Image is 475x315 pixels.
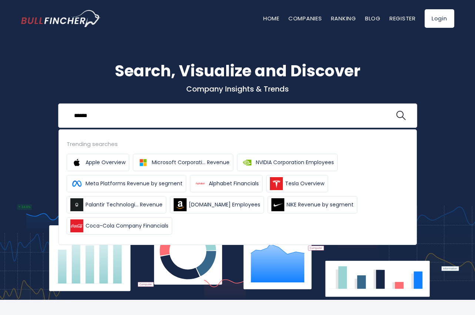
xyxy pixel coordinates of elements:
span: Coca-Cola Company Financials [86,222,168,230]
a: Coca-Cola Company Financials [67,217,172,235]
a: Home [263,14,280,22]
span: Apple Overview [86,159,126,166]
h1: Search, Visualize and Discover [21,59,454,83]
a: Alphabet Financials [190,175,262,192]
a: Blog [365,14,381,22]
a: Login [425,9,454,28]
p: What's trending [21,143,454,150]
a: Go to homepage [21,10,101,27]
a: Tesla Overview [266,175,328,192]
img: bullfincher logo [21,10,101,27]
span: NIKE Revenue by segment [287,201,354,209]
a: NIKE Revenue by segment [268,196,357,213]
a: Register [389,14,416,22]
span: [DOMAIN_NAME] Employees [189,201,260,209]
span: Alphabet Financials [209,180,259,188]
a: Microsoft Corporati... Revenue [133,154,233,171]
span: Palantir Technologi... Revenue [86,201,163,209]
a: NVIDIA Corporation Employees [237,154,338,171]
p: Company Insights & Trends [21,84,454,94]
a: Ranking [331,14,356,22]
a: Palantir Technologi... Revenue [67,196,166,213]
a: [DOMAIN_NAME] Employees [170,196,264,213]
span: Tesla Overview [285,180,324,188]
span: Microsoft Corporati... Revenue [152,159,230,166]
a: Meta Platforms Revenue by segment [67,175,186,192]
img: search icon [396,111,406,120]
div: Trending searches [67,140,409,148]
span: NVIDIA Corporation Employees [256,159,334,166]
span: Meta Platforms Revenue by segment [86,180,183,188]
a: Apple Overview [67,154,129,171]
a: Companies [288,14,322,22]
